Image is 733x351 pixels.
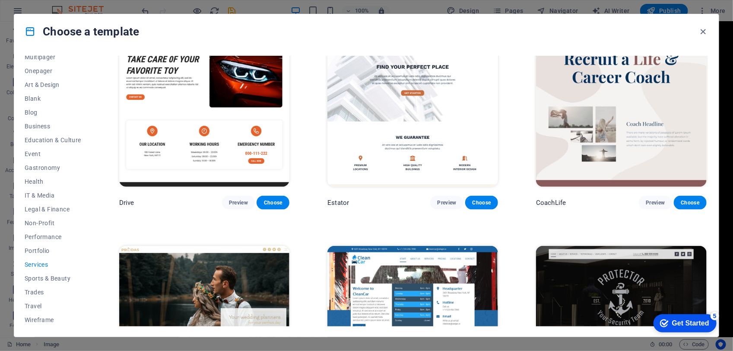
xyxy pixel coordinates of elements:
span: Choose [472,199,491,206]
button: Choose [465,196,498,210]
button: IT & Media [25,188,81,202]
button: Wireframe [25,313,81,327]
button: Portfolio [25,244,81,258]
span: Choose [681,199,700,206]
button: Education & Culture [25,133,81,147]
span: Preview [229,199,248,206]
div: Get Started 5 items remaining, 0% complete [7,4,70,22]
button: Performance [25,230,81,244]
span: Blank [25,95,81,102]
button: Preview [639,196,672,210]
span: IT & Media [25,192,81,199]
button: Blank [25,92,81,105]
span: Travel [25,303,81,310]
button: 3 [20,61,31,63]
button: Preview [430,196,463,210]
p: Drive [119,198,134,207]
button: Art & Design [25,78,81,92]
button: Choose [257,196,289,210]
img: CoachLife [536,29,707,187]
div: Get Started [25,10,63,17]
button: Legal & Finance [25,202,81,216]
span: Trades [25,289,81,296]
span: Gastronomy [25,164,81,171]
button: Travel [25,299,81,313]
button: 1 [20,38,31,41]
span: Non-Profit [25,220,81,227]
span: Wireframe [25,316,81,323]
span: Preview [646,199,665,206]
button: Sports & Beauty [25,271,81,285]
span: Education & Culture [25,137,81,144]
span: Event [25,150,81,157]
span: Business [25,123,81,130]
span: Portfolio [25,247,81,254]
span: Health [25,178,81,185]
button: Onepager [25,64,81,78]
p: Estator [327,198,349,207]
p: CoachLife [536,198,566,207]
span: Choose [263,199,282,206]
h4: Choose a template [25,25,139,38]
span: Services [25,261,81,268]
button: Services [25,258,81,271]
button: Blog [25,105,81,119]
span: Onepager [25,67,81,74]
button: Multipager [25,50,81,64]
button: Preview [222,196,255,210]
span: Art & Design [25,81,81,88]
span: Sports & Beauty [25,275,81,282]
button: Health [25,175,81,188]
img: Estator [327,29,498,187]
div: 5 [64,2,73,10]
span: Preview [437,199,456,206]
img: Drive [119,29,290,187]
button: Gastronomy [25,161,81,175]
button: Choose [674,196,707,210]
span: Legal & Finance [25,206,81,213]
span: Blog [25,109,81,116]
button: Non-Profit [25,216,81,230]
button: 2 [20,50,31,52]
button: Event [25,147,81,161]
span: Multipager [25,54,81,61]
button: Trades [25,285,81,299]
button: Business [25,119,81,133]
span: Performance [25,233,81,240]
